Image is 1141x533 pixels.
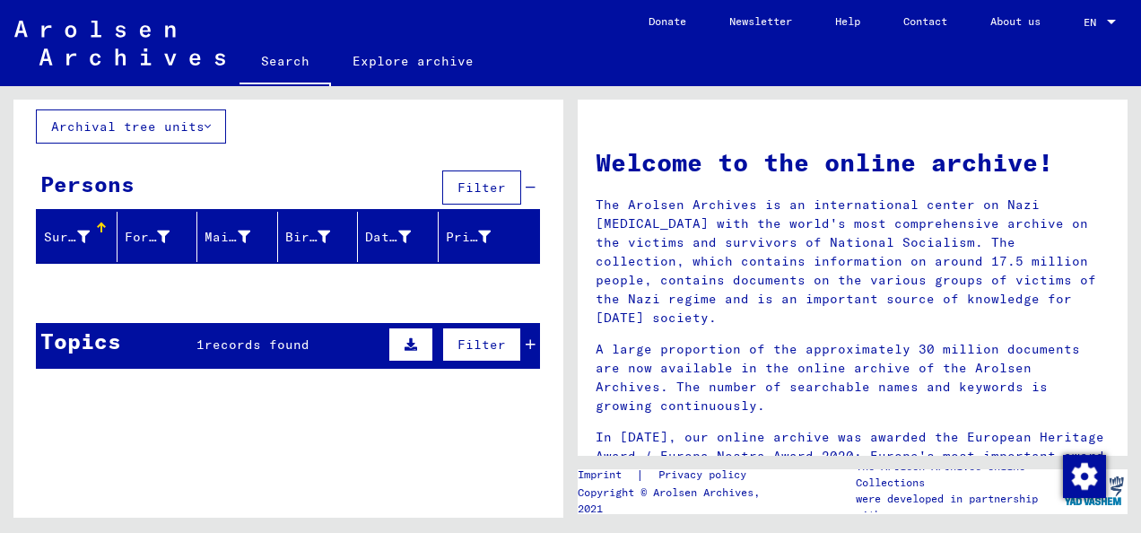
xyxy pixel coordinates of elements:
button: Archival tree units [36,109,226,144]
font: Birth [285,229,326,245]
p: The Arolsen Archives is an international center on Nazi [MEDICAL_DATA] with the world's most comp... [596,196,1110,328]
div: Change consent [1062,454,1105,497]
div: Topics [40,325,121,357]
span: Filter [457,336,506,353]
mat-header-cell: Geburtsname [197,212,278,262]
font: Forename [125,229,189,245]
button: Filter [442,328,521,362]
img: yv_logo.png [1060,468,1128,513]
img: Change consent [1063,455,1106,498]
span: Filter [457,179,506,196]
img: Arolsen_neg.svg [14,21,225,66]
div: Date of birth [365,223,438,251]
p: Copyright © Arolsen Archives, 2021 [578,485,783,517]
a: Imprint [578,466,636,485]
p: The Arolsen Archives Online Collections [856,459,1058,491]
p: A large proportion of the approximately 30 million documents are now available in the online arch... [596,340,1110,415]
mat-header-cell: Geburtsdatum [358,212,439,262]
a: Search [240,39,331,86]
font: | [636,466,644,485]
h1: Welcome to the online archive! [596,144,1110,181]
div: Maiden name [205,223,277,251]
font: Prisoner # [446,229,527,245]
font: Date of birth [365,229,470,245]
mat-header-cell: Nachname [37,212,118,262]
div: Forename [125,223,197,251]
div: Persons [40,168,135,200]
span: EN [1084,16,1103,29]
div: Birth [285,223,358,251]
mat-header-cell: Geburt‏ [278,212,359,262]
font: Archival tree units [51,118,205,135]
a: Privacy policy [644,466,768,485]
span: 1 [196,336,205,353]
font: Maiden name [205,229,293,245]
mat-header-cell: Prisoner # [439,212,540,262]
p: In [DATE], our online archive was awarded the European Heritage Award / Europa Nostra Award 2020:... [596,428,1110,485]
mat-header-cell: Vorname [118,212,198,262]
span: records found [205,336,309,353]
a: Explore archive [331,39,495,83]
button: Filter [442,170,521,205]
div: Prisoner # [446,223,518,251]
p: were developed in partnership with [856,491,1058,523]
font: Surname [44,229,100,245]
div: Surname [44,223,117,251]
